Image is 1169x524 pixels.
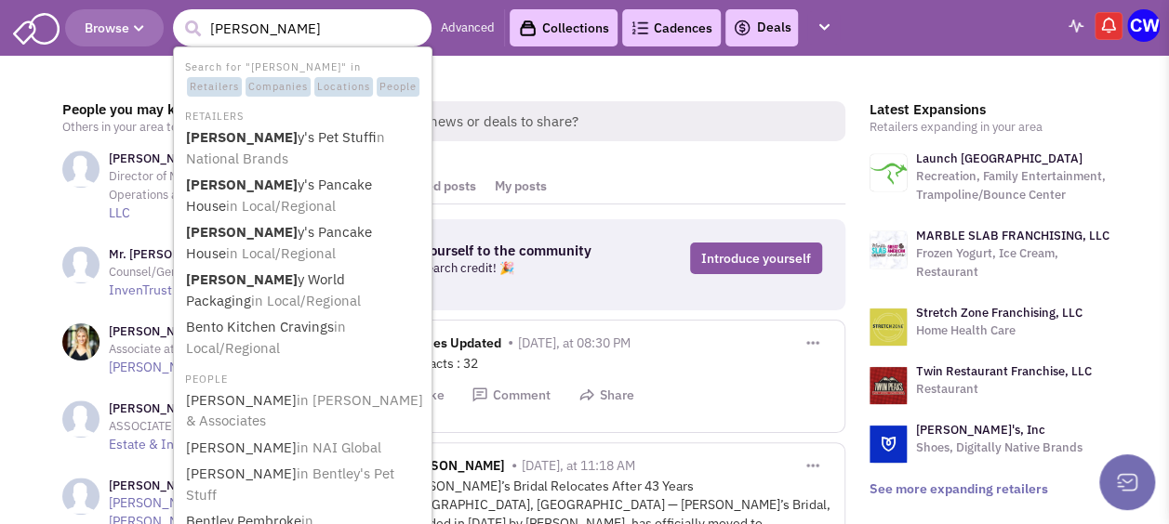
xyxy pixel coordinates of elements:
p: Restaurant [916,380,1092,399]
p: Retailers expanding in your area [870,118,1115,137]
span: Associate at [109,341,175,357]
li: RETAILERS [176,105,430,124]
a: Advanced [441,20,495,37]
span: in Local/Regional [226,197,336,215]
img: logo [870,426,907,463]
b: [PERSON_NAME] [186,128,298,146]
span: Browse [85,20,144,36]
h3: People you may know [62,101,308,118]
span: [DATE], at 08:30 PM [518,334,631,351]
span: in Bentley's Pet Stuff [186,465,394,504]
span: Director of Marketing and Operations at [109,168,247,203]
img: NoImageAvailable1.jpg [62,478,100,515]
span: Counsel/General Counsel at [109,264,259,280]
span: [DATE], at 11:18 AM [522,457,635,474]
p: Shoes, Digitally Native Brands [916,439,1083,457]
a: [PERSON_NAME]y's Pancake Housein Local/Regional [180,173,429,218]
img: Cadences_logo.png [631,21,648,34]
p: Others in your area to connect with [62,118,308,137]
h3: [PERSON_NAME] [109,323,308,340]
b: [PERSON_NAME] [186,176,298,193]
a: Introduce yourself [690,242,822,274]
a: [PERSON_NAME]y's Pet Stuffin National Brands [180,125,429,171]
p: Frozen Yogurt, Ice Cream, Restaurant [916,244,1115,282]
span: in [PERSON_NAME] & Associates [186,391,423,430]
li: PEOPLE [176,368,430,387]
h3: Latest Expansions [870,101,1115,118]
h3: [PERSON_NAME] [109,151,308,167]
a: MARBLE SLAB FRANCHISING, LLC [916,228,1109,243]
button: Share [578,386,634,404]
img: icon-collection-lavender-black.svg [519,20,537,37]
h3: [PERSON_NAME] [109,400,308,417]
span: Companies [246,77,311,98]
h3: Mr. [PERSON_NAME] [109,246,308,263]
a: Collections [510,9,618,46]
span: Retailers [187,77,242,98]
a: WMG Development, LLC [109,186,301,221]
img: logo [870,367,907,404]
a: InvenTrust Properties [109,282,236,298]
span: Locations [314,77,373,98]
a: [PERSON_NAME]'s, Inc [916,422,1045,438]
a: Bento Kitchen Cravingsin Local/Regional [180,315,429,360]
span: in Local/Regional [186,318,346,357]
h3: Introduce yourself to the community [354,242,618,259]
span: [PERSON_NAME] [402,457,505,478]
span: in Local/Regional [251,292,361,309]
a: [PERSON_NAME]in NAI Global [180,436,429,461]
img: logo [870,308,907,346]
a: [PERSON_NAME] [PERSON_NAME] LaSalle [109,340,277,375]
a: Saved posts [394,169,485,203]
span: ASSOCIATE at [109,418,186,434]
p: Get a free research credit! 🎉 [354,259,618,278]
img: logo [870,231,907,269]
img: icon-deals.svg [733,17,751,39]
input: Search [173,9,432,46]
a: My posts [485,169,556,203]
button: Comment [472,386,551,404]
a: Deals [733,17,790,39]
a: [PERSON_NAME]y's Pancake Housein Local/Regional [180,220,429,266]
img: logo [870,154,907,191]
a: Cadences [622,9,721,46]
img: SmartAdmin [13,9,60,45]
div: Contacts : 32 [402,354,830,373]
b: [PERSON_NAME] [186,223,298,241]
img: NoImageAvailable1.jpg [62,246,100,283]
b: [PERSON_NAME] [186,270,298,288]
span: in National Brands [186,128,385,167]
h3: [PERSON_NAME] [109,478,308,494]
a: Launch [GEOGRAPHIC_DATA] [916,151,1083,166]
a: Brookline Real Estate & Investments [109,417,274,452]
span: Retail news or deals to share? [374,101,845,141]
img: Carlos Wu [1127,9,1160,42]
span: in NAI Global [297,439,381,456]
a: [PERSON_NAME]in [PERSON_NAME] & Associates [180,388,429,434]
a: [PERSON_NAME]y World Packagingin Local/Regional [180,268,429,313]
p: Home Health Care [916,321,1083,340]
p: Recreation, Family Entertainment, Trampoline/Bounce Center [916,167,1115,204]
a: [PERSON_NAME]in Bentley's Pet Stuff [180,462,429,507]
span: Entities Updated [402,334,501,356]
span: People [377,77,419,98]
img: NoImageAvailable1.jpg [62,400,100,438]
span: in Local/Regional [226,244,336,262]
a: Twin Restaurant Franchise, LLC [916,363,1092,379]
li: Search for "[PERSON_NAME]" in [176,56,430,98]
a: Stretch Zone Franchising, LLC [916,305,1083,321]
button: Browse [65,9,164,46]
img: NoImageAvailable1.jpg [62,151,100,188]
a: See more expanding retailers [870,480,1048,497]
